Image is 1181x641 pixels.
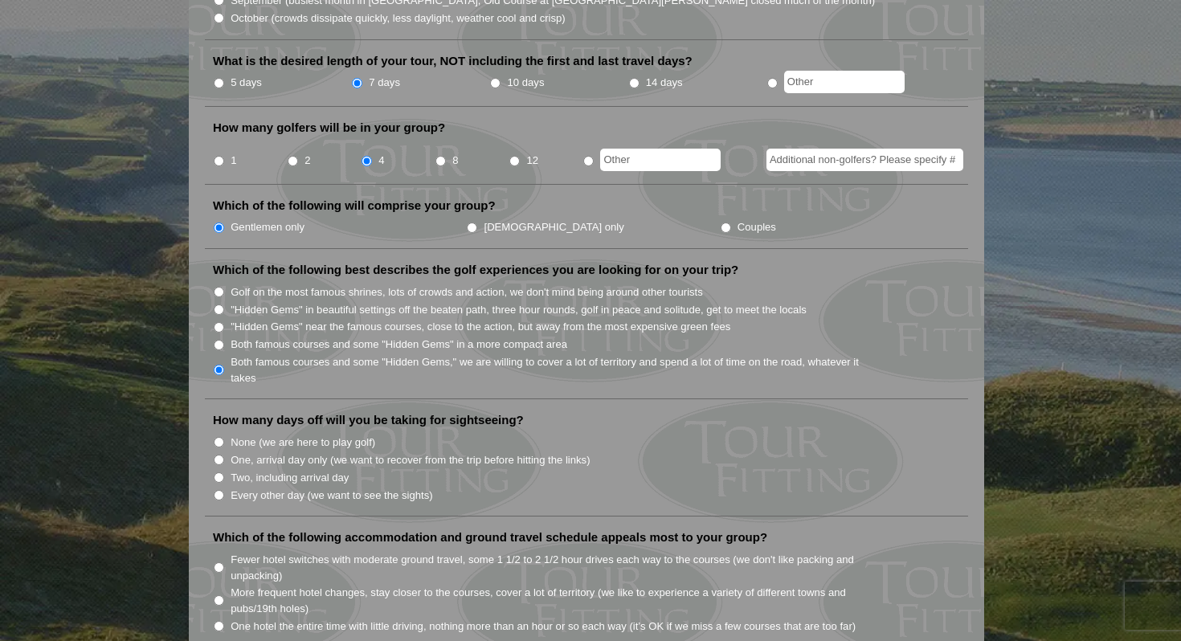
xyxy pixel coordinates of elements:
[213,529,767,545] label: Which of the following accommodation and ground travel schedule appeals most to your group?
[231,337,567,353] label: Both famous courses and some "Hidden Gems" in a more compact area
[213,53,693,69] label: What is the desired length of your tour, NOT including the first and last travel days?
[369,75,400,91] label: 7 days
[646,75,683,91] label: 14 days
[231,488,432,504] label: Every other day (we want to see the sights)
[213,412,524,428] label: How many days off will you be taking for sightseeing?
[231,75,262,91] label: 5 days
[231,552,877,583] label: Fewer hotel switches with moderate ground travel, some 1 1/2 to 2 1/2 hour drives each way to the...
[484,219,624,235] label: [DEMOGRAPHIC_DATA] only
[526,153,538,169] label: 12
[231,435,375,451] label: None (we are here to play golf)
[213,262,738,278] label: Which of the following best describes the golf experiences you are looking for on your trip?
[231,319,730,335] label: "Hidden Gems" near the famous courses, close to the action, but away from the most expensive gree...
[784,71,905,93] input: Other
[600,149,721,171] input: Other
[231,302,807,318] label: "Hidden Gems" in beautiful settings off the beaten path, three hour rounds, golf in peace and sol...
[738,219,776,235] label: Couples
[378,153,384,169] label: 4
[766,149,963,171] input: Additional non-golfers? Please specify #
[231,153,236,169] label: 1
[231,284,703,300] label: Golf on the most famous shrines, lots of crowds and action, we don't mind being around other tour...
[231,585,877,616] label: More frequent hotel changes, stay closer to the courses, cover a lot of territory (we like to exp...
[231,470,349,486] label: Two, including arrival day
[231,619,856,635] label: One hotel the entire time with little driving, nothing more than an hour or so each way (it’s OK ...
[231,354,877,386] label: Both famous courses and some "Hidden Gems," we are willing to cover a lot of territory and spend ...
[213,198,496,214] label: Which of the following will comprise your group?
[508,75,545,91] label: 10 days
[452,153,458,169] label: 8
[304,153,310,169] label: 2
[231,452,590,468] label: One, arrival day only (we want to recover from the trip before hitting the links)
[213,120,445,136] label: How many golfers will be in your group?
[231,219,304,235] label: Gentlemen only
[231,10,566,27] label: October (crowds dissipate quickly, less daylight, weather cool and crisp)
